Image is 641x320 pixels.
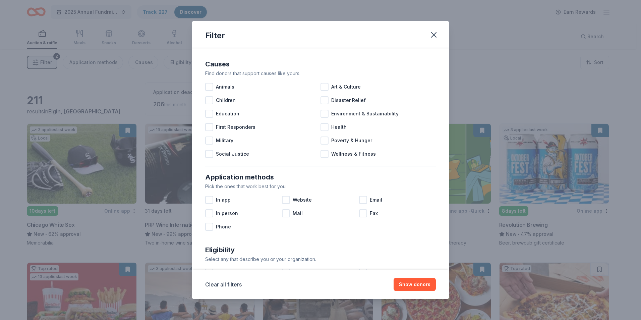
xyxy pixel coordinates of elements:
span: Website [293,196,312,204]
div: Select any that describe you or your organization. [205,255,436,263]
span: Religious [370,269,392,277]
span: Wellness & Fitness [331,150,376,158]
div: Find donors that support causes like yours. [205,69,436,77]
span: Health [331,123,347,131]
span: Art & Culture [331,83,361,91]
span: In app [216,196,231,204]
span: Mail [293,209,303,217]
span: Poverty & Hunger [331,137,372,145]
span: Disaster Relief [331,96,366,104]
span: Social Justice [216,150,249,158]
div: Causes [205,59,436,69]
span: Education [216,110,239,118]
span: In person [216,209,238,217]
span: Military [216,137,233,145]
span: Individuals [216,269,242,277]
div: Eligibility [205,245,436,255]
div: Pick the ones that work best for you. [205,182,436,191]
span: First Responders [216,123,255,131]
span: Political [293,269,311,277]
span: Fax [370,209,378,217]
span: Phone [216,223,231,231]
button: Show donors [394,278,436,291]
div: Application methods [205,172,436,182]
span: Email [370,196,382,204]
span: Environment & Sustainability [331,110,399,118]
div: Filter [205,30,225,41]
span: Children [216,96,236,104]
button: Clear all filters [205,280,242,288]
span: Animals [216,83,234,91]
